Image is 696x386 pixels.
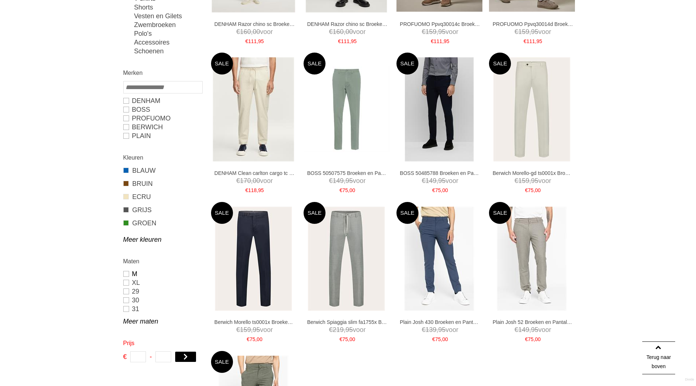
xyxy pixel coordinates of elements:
[123,179,202,188] a: BRUIN
[422,28,425,35] span: €
[329,177,333,184] span: €
[214,21,295,27] a: DENHAM Razor chino sc Broeken en Pantalons
[493,21,573,27] a: PROFUOMO Ppvq30014d Broeken en Pantalons
[134,20,202,29] a: Zwembroeken
[438,28,445,35] span: 95
[123,205,202,215] a: GRIJS
[123,317,202,326] a: Meer maten
[123,235,202,244] a: Meer kleuren
[123,257,202,266] h2: Maten
[123,351,127,362] span: €
[247,336,250,342] span: €
[123,153,202,162] h2: Kleuren
[441,187,442,193] span: ,
[349,187,355,193] span: 00
[123,68,202,77] h2: Merken
[245,38,248,44] span: €
[123,114,202,123] a: PROFUOMO
[251,28,253,35] span: ,
[341,38,349,44] span: 111
[534,336,535,342] span: ,
[123,270,202,278] a: M
[524,38,527,44] span: €
[515,177,518,184] span: €
[236,326,240,333] span: €
[213,57,294,161] img: DENHAM Clean carlton cargo tc Broeken en Pantalons
[497,207,567,311] img: Plain Josh 52 Broeken en Pantalons
[405,57,474,161] img: BOSS 50485788 Broeken en Pantalons
[422,177,425,184] span: €
[257,187,258,193] span: ,
[518,28,529,35] span: 159
[531,177,538,184] span: 95
[435,187,441,193] span: 75
[134,47,202,56] a: Schoenen
[531,326,538,333] span: 95
[215,207,292,311] img: Berwich Morello ts0001x Broeken en Pantalons
[346,326,353,333] span: 95
[339,187,342,193] span: €
[245,187,248,193] span: €
[442,38,444,44] span: ,
[307,21,388,27] a: DENHAM Razor chino sc Broeken en Pantalons
[339,336,342,342] span: €
[535,187,541,193] span: 00
[123,296,202,305] a: 30
[493,170,573,176] a: Berwich Morello-gd ts0001x Broeken en Pantalons
[251,177,253,184] span: ,
[307,319,388,325] a: Berwich Spiaggia slim fa1755x Broeken en Pantalons
[214,170,295,176] a: DENHAM Clean carlton cargo tc Broeken en Pantalons
[123,105,202,114] a: BOSS
[333,28,344,35] span: 160
[531,28,538,35] span: 95
[525,336,528,342] span: €
[422,326,425,333] span: €
[534,187,535,193] span: ,
[435,336,441,342] span: 75
[307,170,388,176] a: BOSS 50507575 Broeken en Pantalons
[529,177,531,184] span: ,
[493,27,573,37] span: voor
[493,319,573,325] a: Plain Josh 52 Broeken en Pantalons
[255,336,257,342] span: ,
[251,326,253,333] span: ,
[642,341,675,374] a: Terug naar boven
[535,336,541,342] span: 00
[493,57,570,161] img: Berwich Morello-gd ts0001x Broeken en Pantalons
[236,177,240,184] span: €
[518,177,529,184] span: 159
[308,207,385,311] img: Berwich Spiaggia slim fa1755x Broeken en Pantalons
[123,131,202,140] a: Plain
[134,38,202,47] a: Accessoires
[515,28,518,35] span: €
[529,28,531,35] span: ,
[348,336,350,342] span: ,
[307,27,388,37] span: voor
[431,38,434,44] span: €
[123,96,202,105] a: DENHAM
[344,326,346,333] span: ,
[346,177,353,184] span: 95
[240,28,251,35] span: 160
[307,176,388,186] span: voor
[528,336,534,342] span: 75
[425,28,436,35] span: 159
[307,325,388,335] span: voor
[436,326,438,333] span: ,
[150,351,152,362] span: -
[258,38,264,44] span: 95
[518,326,529,333] span: 149
[344,177,346,184] span: ,
[349,336,355,342] span: 00
[425,326,436,333] span: 139
[442,187,448,193] span: 00
[123,278,202,287] a: XL
[436,177,438,184] span: ,
[240,177,251,184] span: 170
[346,28,353,35] span: 00
[123,166,202,175] a: BLAUW
[444,38,449,44] span: 95
[248,38,256,44] span: 111
[493,325,573,335] span: voor
[214,319,295,325] a: Berwich Morello ts0001x Broeken en Pantalons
